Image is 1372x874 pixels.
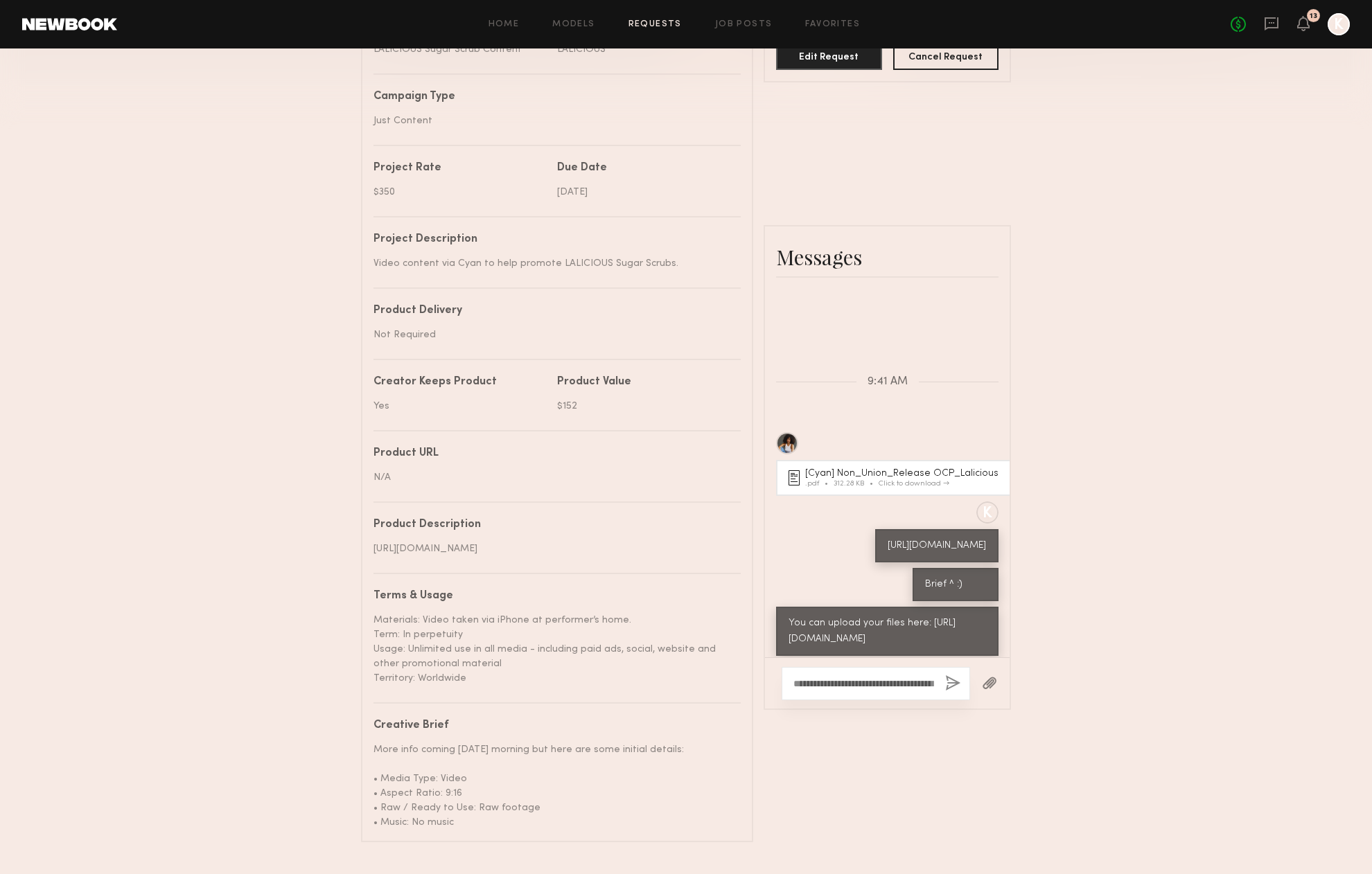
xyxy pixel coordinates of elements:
div: 13 [1310,12,1317,20]
a: Models [552,20,595,29]
div: More info coming [DATE] morning but here are some initial details: • Media Type: Video • Aspect R... [373,742,730,830]
button: Cancel Request [893,42,999,70]
a: Job Posts [715,20,773,29]
div: Video content via Cyan to help promote LALICIOUS Sugar Scrubs. [373,256,730,271]
div: Just Content [373,114,730,128]
div: Click to download [879,480,949,488]
a: [Cyan] Non_Union_Release OCP_Lalicious.pdf312.28 KBClick to download [789,469,1003,488]
div: Creative Brief [373,720,730,731]
div: Yes [373,399,547,413]
div: [URL][DOMAIN_NAME] [888,538,986,554]
div: Product Description [373,519,730,530]
div: LALICIOUS Sugar Scrub Content [373,42,547,57]
div: Product Delivery [373,305,730,316]
a: Home [489,20,520,29]
div: Project Description [373,234,730,245]
div: [Cyan] Non_Union_Release OCP_Lalicious [805,469,1003,479]
div: You can upload your files here: [URL][DOMAIN_NAME] [789,616,986,648]
div: Materials: Video taken via iPhone at performer’s home. Term: In perpetuity Usage: Unlimited use i... [373,613,730,686]
button: Edit Request [776,42,882,70]
div: 312.28 KB [834,480,879,488]
a: Requests [628,20,682,29]
div: .pdf [805,480,834,488]
div: $350 [373,185,547,199]
div: Terms & Usage [373,591,730,602]
div: Project Rate [373,163,547,174]
span: 9:41 AM [868,376,908,388]
div: [URL][DOMAIN_NAME] [373,542,730,556]
div: LALICIOUS [557,42,730,57]
div: Due Date [557,163,730,174]
div: Messages [776,243,999,271]
div: N/A [373,470,730,485]
a: Favorites [805,20,860,29]
div: Not Required [373,328,730,342]
div: Campaign Type [373,91,730,102]
div: Product URL [373,448,730,459]
div: [DATE] [557,185,730,199]
div: $152 [557,399,730,413]
div: Brief ^ :) [925,577,986,593]
a: K [1328,13,1350,35]
div: Product Value [557,377,730,388]
div: Creator Keeps Product [373,377,547,388]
